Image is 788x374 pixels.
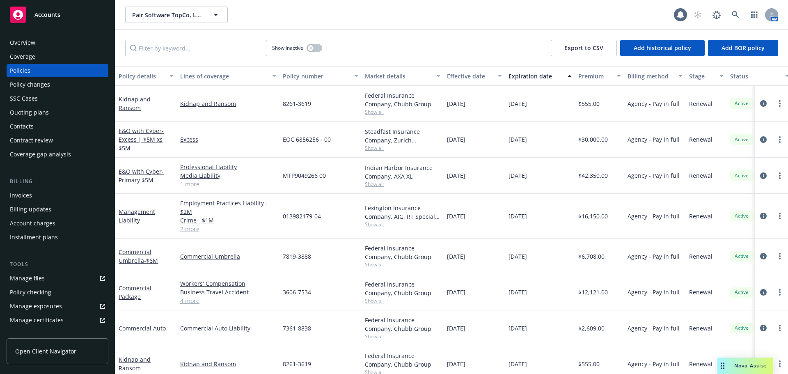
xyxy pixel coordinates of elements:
a: more [775,323,785,333]
a: 4 more [180,296,276,305]
span: 3606-7534 [283,288,311,296]
span: Active [733,100,750,107]
span: $555.00 [578,99,600,108]
a: Commercial Umbrella [119,248,158,264]
a: more [775,99,785,108]
span: $16,150.00 [578,212,608,220]
span: Accounts [34,11,60,18]
div: Drag to move [717,358,728,374]
a: Commercial Umbrella [180,252,276,261]
span: $42,350.00 [578,171,608,180]
div: Stage [689,72,715,80]
button: Effective date [444,66,505,86]
div: Billing updates [10,203,51,216]
a: Contacts [7,120,108,133]
span: Agency - Pay in full [628,135,680,144]
div: Manage exposures [10,300,62,313]
input: Filter by keyword... [125,40,267,56]
div: Invoices [10,189,32,202]
span: Active [733,172,750,179]
span: $555.00 [578,360,600,368]
span: Show all [365,221,440,228]
span: Renewal [689,212,712,220]
span: [DATE] [447,135,465,144]
span: 7361-8838 [283,324,311,333]
div: Installment plans [10,231,58,244]
a: Kidnap and Ransom [180,360,276,368]
button: Stage [686,66,727,86]
span: Agency - Pay in full [628,99,680,108]
a: Manage files [7,272,108,285]
a: Management Liability [119,208,155,224]
a: circleInformation [758,135,768,145]
span: - $6M [144,257,158,264]
span: Renewal [689,288,712,296]
a: Start snowing [689,7,706,23]
div: Manage certificates [10,314,64,327]
button: Add historical policy [620,40,705,56]
a: Coverage [7,50,108,63]
a: Billing updates [7,203,108,216]
span: Active [733,324,750,332]
div: Manage files [10,272,45,285]
div: Federal Insurance Company, Chubb Group [365,91,440,108]
a: Coverage gap analysis [7,148,108,161]
div: Federal Insurance Company, Chubb Group [365,244,440,261]
span: [DATE] [509,360,527,368]
a: Switch app [746,7,763,23]
span: Active [733,252,750,260]
div: Manage claims [10,328,51,341]
a: Kidnap and Ransom [180,99,276,108]
div: Federal Insurance Company, Chubb Group [365,280,440,297]
div: Billing [7,177,108,186]
a: 2 more [180,225,276,233]
span: Nova Assist [734,362,767,369]
a: Installment plans [7,231,108,244]
span: Renewal [689,252,712,261]
a: circleInformation [758,251,768,261]
span: Add historical policy [634,44,691,52]
div: Contract review [10,134,53,147]
span: Active [733,212,750,220]
div: Federal Insurance Company, Chubb Group [365,351,440,369]
a: more [775,359,785,369]
span: - Excess | $5M xs $5M [119,127,164,152]
span: [DATE] [509,171,527,180]
div: Policy number [283,72,349,80]
a: Policy changes [7,78,108,91]
div: Policy changes [10,78,50,91]
div: Market details [365,72,431,80]
a: circleInformation [758,287,768,297]
span: Active [733,136,750,143]
span: Renewal [689,324,712,333]
span: Agency - Pay in full [628,288,680,296]
button: Export to CSV [551,40,617,56]
div: Billing method [628,72,673,80]
span: $2,609.00 [578,324,605,333]
a: E&O with Cyber [119,127,164,152]
div: Coverage [10,50,35,63]
span: Show all [365,333,440,340]
span: [DATE] [509,252,527,261]
a: Manage certificates [7,314,108,327]
span: Show all [365,181,440,188]
div: Contacts [10,120,34,133]
a: Contract review [7,134,108,147]
a: Workers' Compensation [180,279,276,288]
button: Premium [575,66,624,86]
a: 1 more [180,180,276,188]
div: Premium [578,72,612,80]
span: $6,708.00 [578,252,605,261]
div: Lines of coverage [180,72,267,80]
a: Commercial Auto Liability [180,324,276,333]
a: Manage exposures [7,300,108,313]
span: Show all [365,145,440,151]
div: Effective date [447,72,493,80]
div: Policies [10,64,30,77]
a: Accounts [7,3,108,26]
a: Commercial Package [119,284,151,301]
button: Market details [362,66,444,86]
a: Invoices [7,189,108,202]
span: Renewal [689,171,712,180]
span: [DATE] [509,288,527,296]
